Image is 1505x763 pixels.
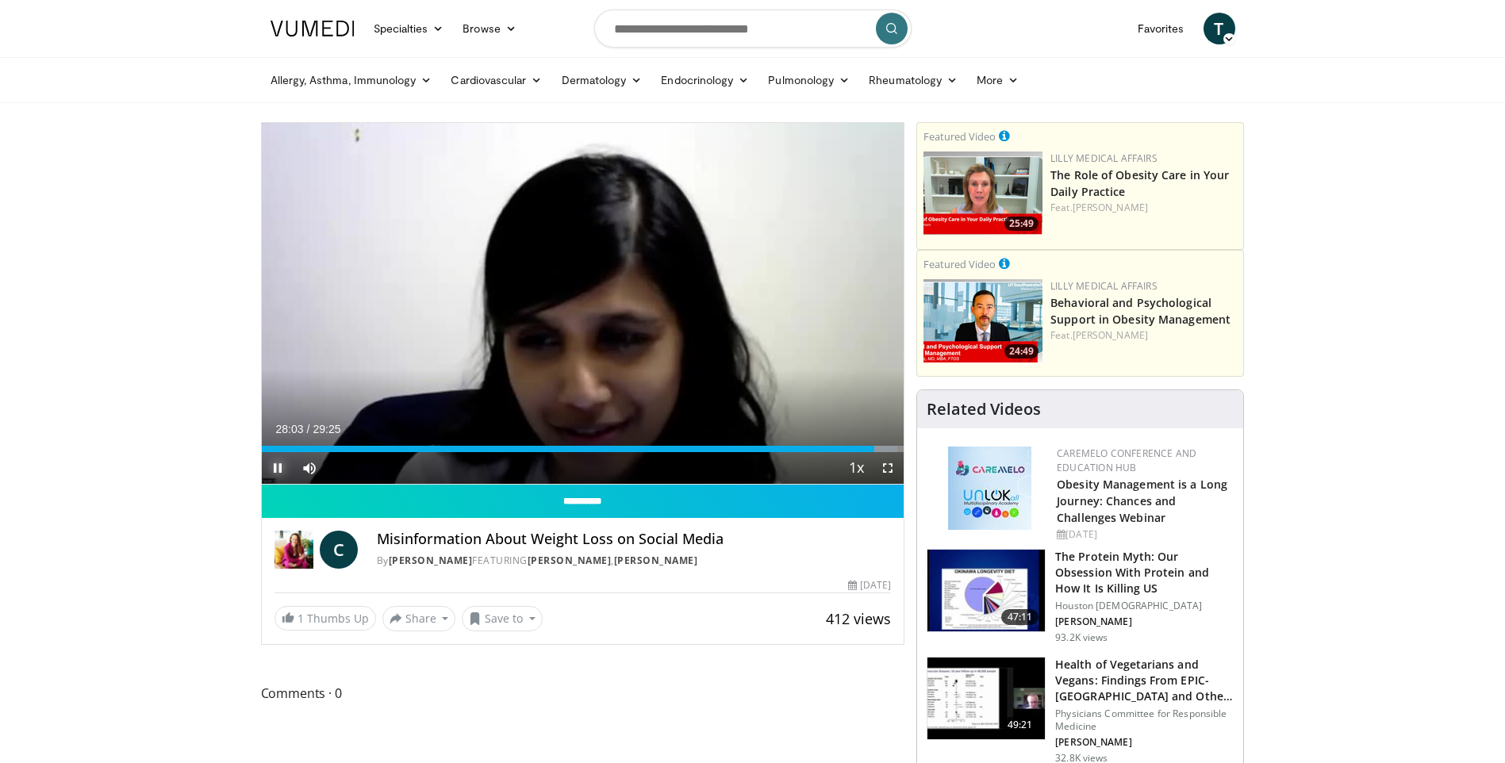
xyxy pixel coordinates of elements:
a: 24:49 [923,279,1042,362]
span: 412 views [826,609,891,628]
p: Houston [DEMOGRAPHIC_DATA] [1055,600,1234,612]
input: Search topics, interventions [594,10,912,48]
h3: Health of Vegetarians and Vegans: Findings From EPIC-[GEOGRAPHIC_DATA] and Othe… [1055,657,1234,704]
button: Mute [294,452,325,484]
span: 28:03 [276,423,304,435]
button: Fullscreen [872,452,904,484]
img: ba3304f6-7838-4e41-9c0f-2e31ebde6754.png.150x105_q85_crop-smart_upscale.png [923,279,1042,362]
a: T [1204,13,1235,44]
a: [PERSON_NAME] [614,554,698,567]
button: Pause [262,452,294,484]
small: Featured Video [923,257,996,271]
a: [PERSON_NAME] [389,554,473,567]
a: [PERSON_NAME] [1073,201,1148,214]
a: Favorites [1128,13,1194,44]
p: [PERSON_NAME] [1055,615,1234,628]
a: Allergy, Asthma, Immunology [261,64,442,96]
a: 25:49 [923,151,1042,235]
a: [PERSON_NAME] [1073,328,1148,342]
a: C [320,531,358,569]
h4: Misinformation About Weight Loss on Social Media [377,531,891,548]
div: Feat. [1050,328,1237,343]
img: b7b8b05e-5021-418b-a89a-60a270e7cf82.150x105_q85_crop-smart_upscale.jpg [927,550,1045,632]
small: Featured Video [923,129,996,144]
a: 1 Thumbs Up [275,606,376,631]
span: 49:21 [1001,717,1039,733]
span: / [307,423,310,435]
a: 47:11 The Protein Myth: Our Obsession With Protein and How It Is Killing US Houston [DEMOGRAPHIC_... [927,549,1234,644]
p: [PERSON_NAME] [1055,736,1234,749]
h3: The Protein Myth: Our Obsession With Protein and How It Is Killing US [1055,549,1234,596]
div: Progress Bar [262,446,904,452]
a: Lilly Medical Affairs [1050,151,1158,165]
span: 1 [298,611,304,626]
video-js: Video Player [262,123,904,485]
button: Share [382,606,456,631]
a: Rheumatology [859,64,967,96]
a: Pulmonology [758,64,859,96]
div: [DATE] [1057,527,1230,542]
a: More [967,64,1028,96]
span: 25:49 [1004,217,1039,231]
a: Lilly Medical Affairs [1050,279,1158,293]
span: Comments 0 [261,683,905,704]
span: 29:25 [313,423,340,435]
a: Behavioral and Psychological Support in Obesity Management [1050,295,1230,327]
a: Browse [453,13,526,44]
p: 93.2K views [1055,631,1108,644]
a: [PERSON_NAME] [528,554,612,567]
a: The Role of Obesity Care in Your Daily Practice [1050,167,1229,199]
button: Save to [462,606,543,631]
img: 606f2b51-b844-428b-aa21-8c0c72d5a896.150x105_q85_crop-smart_upscale.jpg [927,658,1045,740]
img: e1208b6b-349f-4914-9dd7-f97803bdbf1d.png.150x105_q85_crop-smart_upscale.png [923,151,1042,235]
a: CaReMeLO Conference and Education Hub [1057,447,1196,474]
button: Playback Rate [840,452,872,484]
span: 24:49 [1004,344,1039,358]
span: 47:11 [1001,609,1039,625]
a: Dermatology [552,64,652,96]
img: 45df64a9-a6de-482c-8a90-ada250f7980c.png.150x105_q85_autocrop_double_scale_upscale_version-0.2.jpg [948,447,1031,530]
div: [DATE] [848,578,891,592]
p: Physicians Committee for Responsible Medicine [1055,707,1234,733]
div: By FEATURING , [377,554,891,568]
img: Dr. Carolynn Francavilla [275,531,313,569]
a: Cardiovascular [441,64,551,96]
h4: Related Videos [927,400,1041,419]
div: Feat. [1050,201,1237,215]
a: Endocrinology [651,64,758,96]
img: VuMedi Logo [271,21,355,36]
a: Specialties [364,13,454,44]
a: Obesity Management is a Long Journey: Chances and Challenges Webinar [1057,477,1227,525]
